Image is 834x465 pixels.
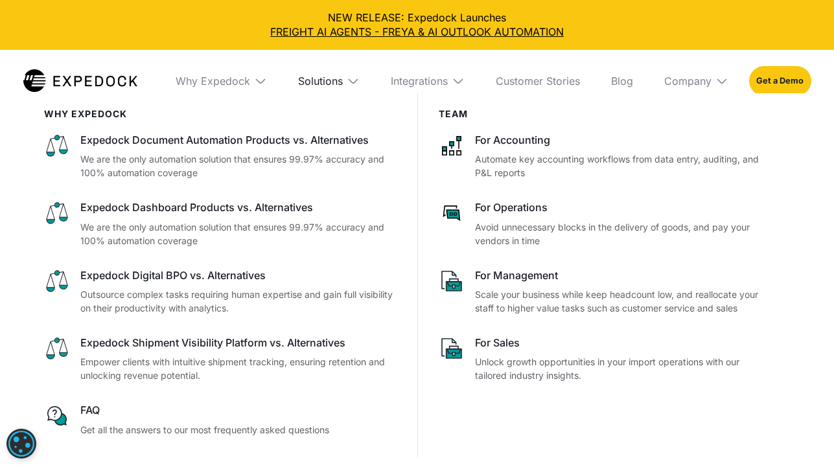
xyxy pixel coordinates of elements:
[44,200,397,247] a: Expedock Dashboard Products vs. AlternativesWe are the only automation solution that ensures 99.9...
[80,355,397,382] p: Empower clients with intuitive shipment tracking, ensuring retention and unlocking revenue potent...
[485,50,590,112] a: Customer Stories
[10,25,824,39] a: FREIGHT AI AGENTS - FREYA & AI OUTLOOK AUTOMATION
[475,200,770,214] div: For Operations
[176,74,250,87] div: Why Expedock
[80,200,397,214] div: Expedock Dashboard Products vs. Alternatives
[80,403,397,417] div: FAQ
[44,403,397,436] a: FAQGet all the answers to our most frequently asked questions
[80,220,397,247] p: We are the only automation solution that ensures 99.97% accuracy and 100% automation coverage
[165,50,277,112] div: Why Expedock
[80,423,397,437] p: Get all the answers to our most frequently asked questions
[80,335,397,350] div: Expedock Shipment Visibility Platform vs. Alternatives
[749,66,811,96] a: Get a Demo
[654,50,739,112] div: Company
[475,268,770,282] div: For Management
[44,268,397,315] a: Expedock Digital BPO vs. AlternativesOutsource complex tasks requiring human expertise and gain f...
[298,74,343,87] div: Solutions
[439,200,770,247] a: For OperationsAvoid unnecessary blocks in the delivery of goods, and pay your vendors in time
[380,50,475,112] div: Integrations
[475,152,770,179] p: Automate key accounting workflows from data entry, auditing, and P&L reports
[439,109,770,120] div: Team
[601,50,643,112] a: Blog
[475,355,770,382] p: Unlock growth opportunities in your import operations with our tailored industry insights.
[80,288,397,315] p: Outsource complex tasks requiring human expertise and gain full visibility on their productivity ...
[391,74,448,87] div: Integrations
[664,74,712,87] div: Company
[439,133,770,179] a: For AccountingAutomate key accounting workflows from data entry, auditing, and P&L reports
[44,133,397,179] a: Expedock Document Automation Products vs. AlternativesWe are the only automation solution that en...
[80,268,397,282] div: Expedock Digital BPO vs. Alternatives
[44,335,397,382] a: Expedock Shipment Visibility Platform vs. AlternativesEmpower clients with intuitive shipment tra...
[439,335,770,382] a: For SalesUnlock growth opportunities in your import operations with our tailored industry insights.
[475,133,770,147] div: For Accounting
[288,50,370,112] div: Solutions
[80,152,397,179] p: We are the only automation solution that ensures 99.97% accuracy and 100% automation coverage
[44,109,397,120] div: WHy Expedock
[439,268,770,315] a: For ManagementScale your business while keep headcount low, and reallocate your staff to higher v...
[10,10,824,40] div: NEW RELEASE: Expedock Launches
[475,220,770,247] p: Avoid unnecessary blocks in the delivery of goods, and pay your vendors in time
[475,288,770,315] p: Scale your business while keep headcount low, and reallocate your staff to higher value tasks suc...
[80,133,397,147] div: Expedock Document Automation Products vs. Alternatives
[475,335,770,350] div: For Sales
[612,325,834,465] iframe: Chat Widget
